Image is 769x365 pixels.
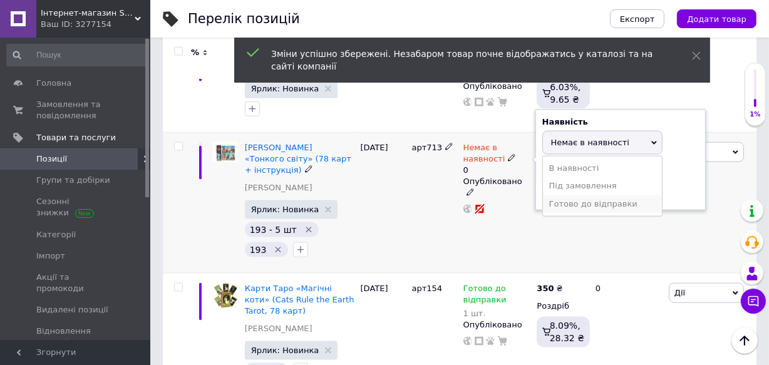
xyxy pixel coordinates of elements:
[36,78,71,89] span: Головна
[36,153,67,165] span: Позиції
[463,142,531,177] div: 0
[213,142,239,162] img: Карты Таро «Тонкого мира» (78 карт + инструкция)
[251,85,319,93] span: Ярлик: Новинка
[213,283,239,308] img: Карты Таро «Магические коты» (Cats Rule the Earth Tarot, 78 карт)
[463,81,531,92] div: Опубліковано
[36,326,116,348] span: Відновлення позицій
[745,110,765,119] div: 1%
[537,301,585,312] div: Роздріб
[36,304,108,316] span: Видалені позиції
[463,309,531,318] div: 1 шт.
[251,346,319,354] span: Ярлик: Новинка
[674,288,685,297] span: Дії
[731,327,758,354] button: Наверх
[550,321,584,343] span: 8.09%, 28.32 ₴
[36,99,116,121] span: Замовлення та повідомлення
[537,284,554,293] b: 350
[36,196,116,218] span: Сезонні знижки
[304,225,314,235] svg: Видалити мітку
[6,44,147,66] input: Пошук
[620,14,655,24] span: Експорт
[463,143,505,167] span: Немає в наявності
[271,48,661,73] div: Зміни успішно збережені. Незабаром товар почне відображатись у каталозі та на сайті компанії
[273,245,283,255] svg: Видалити мітку
[543,160,662,177] li: В наявності
[188,13,300,26] div: Перелік позицій
[463,319,531,331] div: Опубліковано
[245,284,354,316] a: Карти Таро «Магічні коти» (Cats Rule the Earth Tarot, 78 карт)
[36,250,65,262] span: Імпорт
[191,47,199,58] span: %
[543,177,662,195] li: Під замовлення
[412,143,443,152] span: арт713
[687,14,746,24] span: Додати товар
[36,272,116,294] span: Акції та промокоди
[543,195,662,213] li: Готово до відправки
[542,116,699,128] div: Наявність
[250,245,267,255] span: 193
[36,175,110,186] span: Групи та добірки
[463,176,531,198] div: Опубліковано
[245,182,312,193] a: [PERSON_NAME]
[251,205,319,213] span: Ярлик: Новинка
[463,284,507,308] span: Готово до відправки
[245,143,351,175] a: [PERSON_NAME] «Тонкого світу» (78 карт + інструкція)
[250,225,297,235] span: 193 - 5 шт
[551,138,629,147] span: Немає в наявності
[358,132,409,273] div: [DATE]
[550,82,581,105] span: 6.03%, 9.65 ₴
[741,289,766,314] button: Чат з покупцем
[677,9,756,28] button: Додати товар
[41,8,135,19] span: Інтернет-магазин Setmix
[537,283,562,294] div: ₴
[245,323,312,334] a: [PERSON_NAME]
[41,19,150,30] div: Ваш ID: 3277154
[412,284,443,293] span: арт154
[610,9,665,28] button: Експорт
[36,132,116,143] span: Товари та послуги
[36,229,76,240] span: Категорії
